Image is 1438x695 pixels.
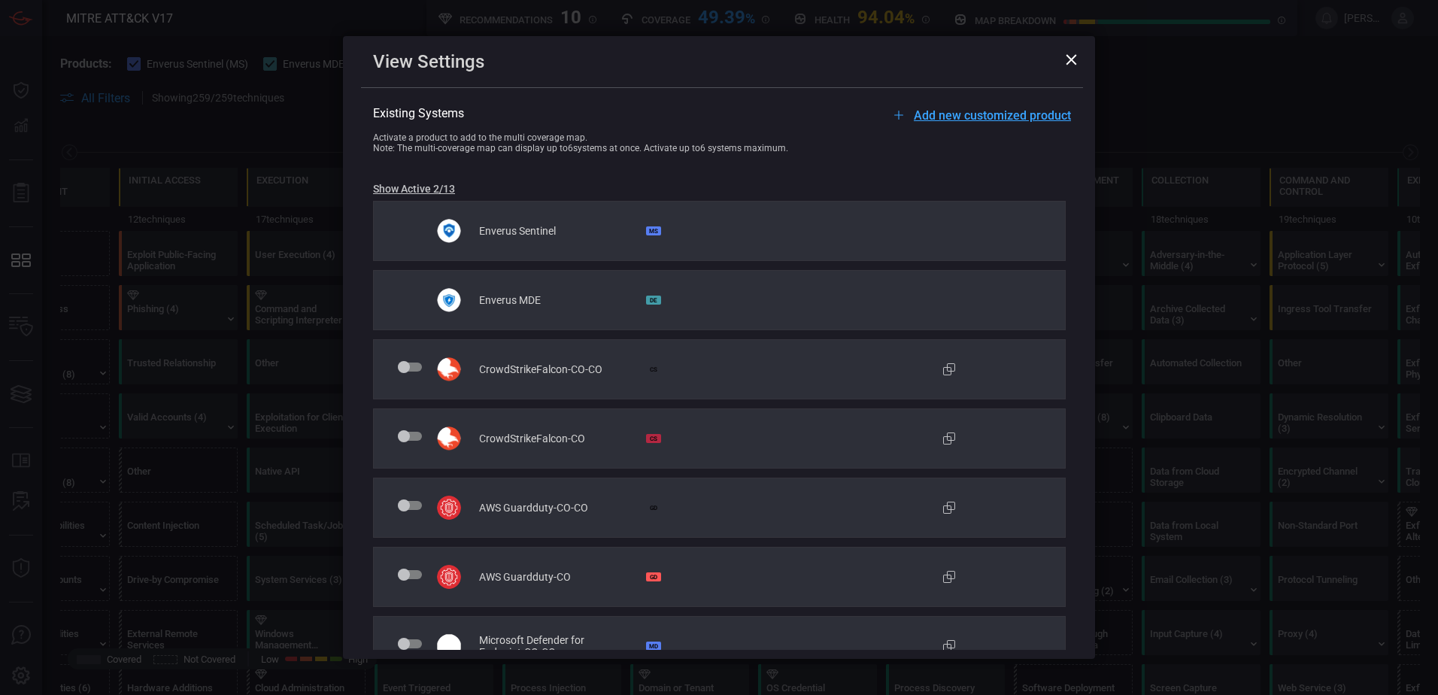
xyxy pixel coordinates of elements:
[646,365,661,374] div: CS
[373,132,1095,143] div: Activate a product to add to the multi coverage map.
[373,183,455,195] button: Show Active 2/13
[479,571,571,583] span: AWS Guardduty-CO
[646,434,661,443] div: CS
[437,288,461,312] img: svg+xml;base64,PHN2ZyB3aWR0aD0iMzYiIGhlaWdodD0iMzciIHZpZXdCb3g9IjAgMCAzNiAzNyIgZmlsbD0ibm9uZSIgeG...
[437,357,461,381] img: svg+xml;base64,PHN2ZyB3aWR0aD0iMzYiIGhlaWdodD0iMzciIHZpZXdCb3g9IjAgMCAzNiAzNyIgZmlsbD0ibm9uZSIgeG...
[914,108,1071,123] span: Add new customized product
[890,106,1071,124] button: Add new customized product
[940,568,958,586] button: Clone
[646,226,661,235] div: MS
[373,51,1071,72] div: View Settings
[373,106,1095,120] div: Existing Systems
[437,219,461,243] img: svg+xml;base64,PHN2ZyB3aWR0aD0iMzYiIGhlaWdodD0iMzciIHZpZXdCb3g9IjAgMCAzNiAzNyIgZmlsbD0ibm9uZSIgeG...
[437,496,461,520] img: svg+xml;base64,PHN2ZyB3aWR0aD0iMzYiIGhlaWdodD0iMzYiIHZpZXdCb3g9IjAgMCAzNiAzNiIgZmlsbD0ibm9uZSIgeG...
[479,225,556,237] span: Enverus Sentinel
[479,363,602,375] span: CrowdStrikeFalcon-CO-CO
[479,294,541,306] span: Enverus MDE
[940,499,958,517] button: Clone
[479,502,588,514] span: AWS Guardduty-CO-CO
[437,565,461,589] img: svg+xml;base64,PHN2ZyB3aWR0aD0iMzYiIGhlaWdodD0iMzYiIHZpZXdCb3g9IjAgMCAzNiAzNiIgZmlsbD0ibm9uZSIgeG...
[479,432,585,445] span: CrowdStrikeFalcon-CO
[646,296,661,305] div: DE
[646,642,661,651] div: MD
[479,634,631,658] span: Microsoft Defender for Endpoint-CO-CO
[940,360,958,378] button: Clone
[940,637,958,655] button: Clone
[373,143,1095,153] div: Note: The multi-coverage map can display up to 6 systems at once. Activate up to 6 systems maximum.
[940,429,958,448] button: Clone
[646,572,661,581] div: GD
[437,426,461,451] img: svg+xml;base64,Cjxzdmcgd2lkdGg9IjM2IiBoZWlnaHQ9IjM3IiB2aWV3Qm94PSIwIDAgMzYgMzciIGZpbGw9Im5vbmUiIH...
[646,503,661,512] div: GD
